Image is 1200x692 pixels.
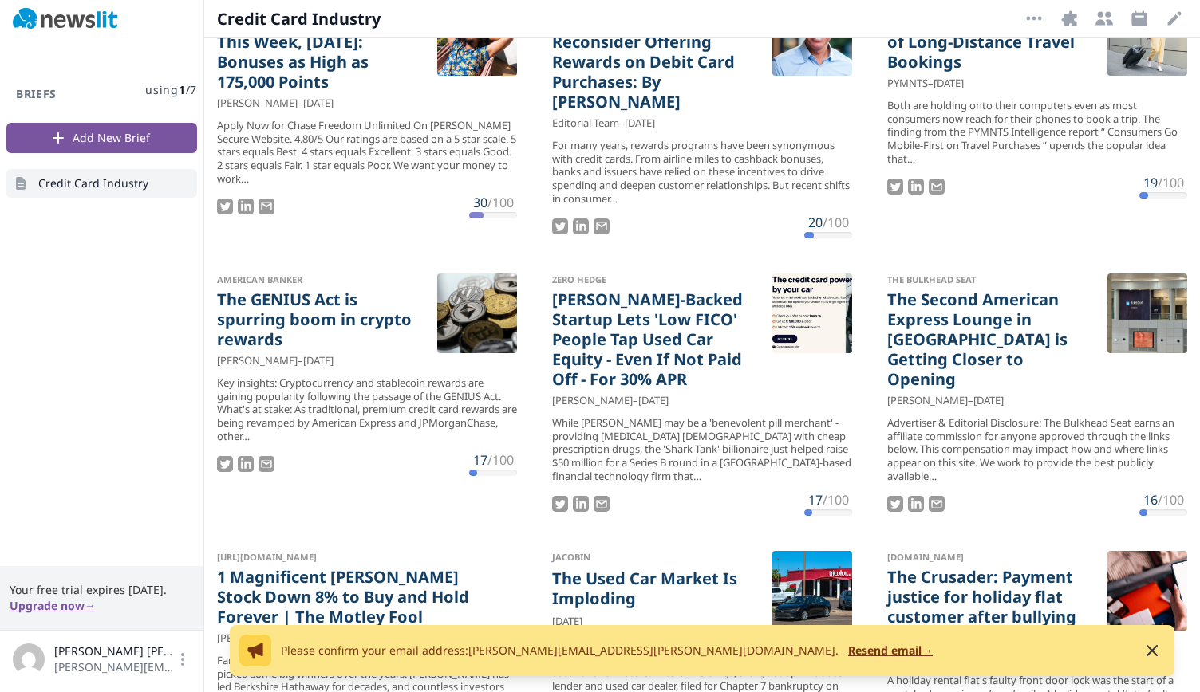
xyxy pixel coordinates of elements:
[487,451,514,469] span: /100
[303,96,334,111] time: [DATE]
[808,214,823,231] span: 20
[6,123,197,153] button: Add New Brief
[217,353,303,368] span: [PERSON_NAME] –
[6,86,66,102] h3: Briefs
[13,8,118,30] img: Newslit
[217,456,233,472] img: Tweet
[848,643,933,659] button: Resend email
[217,119,517,186] div: Apply Now for Chase Freedom Unlimited On [PERSON_NAME] Secure Website. 4.80/5 Our ratings are bas...
[552,139,852,206] div: For many years, rewards programs have been synonymous with credit cards. From airline miles to ca...
[10,598,96,614] button: Upgrade now
[179,82,186,97] span: 1
[973,393,1004,408] time: [DATE]
[238,456,254,472] img: LinkedIn Share
[908,496,924,512] img: LinkedIn Share
[552,416,852,483] div: While [PERSON_NAME] may be a 'benevolent pill merchant' - providing [MEDICAL_DATA] [DEMOGRAPHIC_D...
[54,643,175,659] span: [PERSON_NAME] [PERSON_NAME]
[552,568,760,610] a: The Used Car Market Is Imploding
[594,218,610,234] img: Email story
[238,199,254,214] img: LinkedIn Share
[552,393,638,408] span: [PERSON_NAME] –
[217,567,504,627] a: 1 Magnificent [PERSON_NAME] Stock Down 8% to Buy and Hold Forever | The Motley Fool
[552,551,760,565] div: Jacobin
[1143,491,1158,509] span: 16
[887,393,973,408] span: [PERSON_NAME] –
[1158,174,1184,191] span: /100
[38,175,148,191] span: Credit Card Industry
[638,393,669,408] time: [DATE]
[887,179,903,195] img: Tweet
[217,273,424,286] div: American Banker
[594,496,610,512] img: Email story
[487,194,514,211] span: /100
[145,82,197,98] span: using / 7
[808,491,823,509] span: 17
[13,643,191,675] button: [PERSON_NAME] [PERSON_NAME][PERSON_NAME][EMAIL_ADDRESS][PERSON_NAME][DOMAIN_NAME]
[552,12,760,112] a: Why Banks Should Reconsider Offering Rewards on Debit Card Purchases: By [PERSON_NAME]
[281,643,842,658] span: Please confirm your email address: [PERSON_NAME][EMAIL_ADDRESS][PERSON_NAME][DOMAIN_NAME] .
[217,551,504,564] div: [URL][DOMAIN_NAME]
[54,659,175,675] span: [PERSON_NAME][EMAIL_ADDRESS][PERSON_NAME][DOMAIN_NAME]
[217,8,382,30] span: Credit Card Industry
[552,218,568,234] img: Tweet
[473,194,487,211] span: 30
[552,289,760,389] a: [PERSON_NAME]-Backed Startup Lets 'Low FICO' People Tap Used Car Equity - Even If Not Paid Off - ...
[887,76,934,91] span: PYMNTS –
[929,496,945,512] img: Email story
[823,491,849,509] span: /100
[217,12,424,92] a: Best Travel Credit Cards This Week, [DATE]: Bonuses as High as 175,000 Points
[887,12,1095,72] a: Mobile Accounts for 59% of Long-Distance Travel Bookings
[217,376,517,443] div: Key insights: Cryptocurrency and stablecoin rewards are gaining popularity following the passage ...
[217,289,424,349] a: The GENIUS Act is spurring boom in crypto rewards
[573,496,589,512] img: LinkedIn Share
[552,116,625,131] span: Editorial Team –
[887,273,1095,286] div: The Bulkhead Seat
[887,496,903,512] img: Tweet
[887,551,1095,564] div: [DOMAIN_NAME]
[552,496,568,512] img: Tweet
[908,179,924,195] img: LinkedIn Share
[1158,491,1184,509] span: /100
[887,416,1187,483] div: Advertiser & Editorial Disclosure: The Bulkhead Seat earns an affiliate commission for anyone app...
[217,96,303,111] span: [PERSON_NAME] –
[303,353,334,368] time: [DATE]
[473,451,487,469] span: 17
[573,218,589,234] img: LinkedIn Share
[922,643,933,658] span: →
[887,99,1187,166] div: Both are holding onto their computers even as most consumers now reach for their phones to book a...
[10,582,194,598] span: Your free trial expires [DATE].
[259,199,274,214] img: Email story
[929,179,945,195] img: Email story
[887,289,1095,389] a: The Second American Express Lounge in [GEOGRAPHIC_DATA] is Getting Closer to Opening
[217,199,233,214] img: Tweet
[625,116,655,131] time: [DATE]
[552,273,760,286] div: Zero Hedge
[85,598,96,613] span: →
[823,214,849,231] span: /100
[552,614,582,631] time: [DATE]
[934,76,964,91] time: [DATE]
[1143,174,1158,191] span: 19
[887,567,1095,647] a: The Crusader: Payment justice for holiday flat customer after bullying owner
[6,169,197,198] a: Credit Card Industry
[259,456,274,472] img: Email story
